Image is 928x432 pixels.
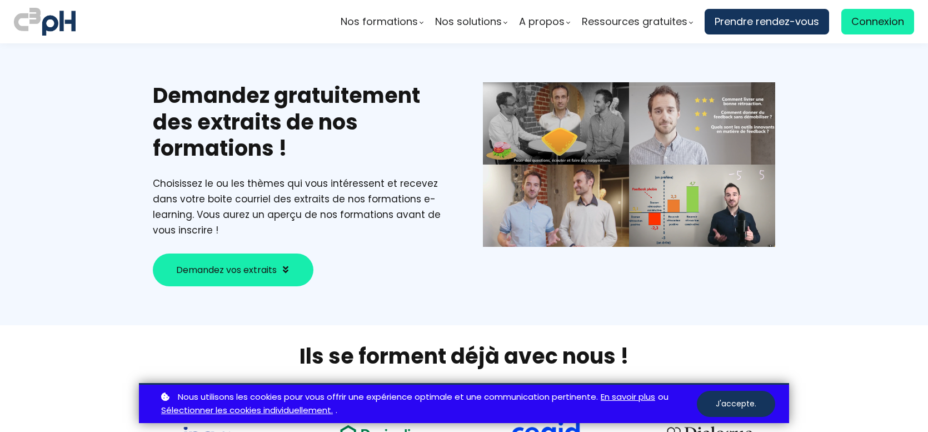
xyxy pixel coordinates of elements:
[178,390,598,404] span: Nous utilisons les cookies pour vous offrir une expérience optimale et une communication pertinente.
[519,13,565,30] span: A propos
[161,404,333,418] a: Sélectionner les cookies individuellement.
[851,13,904,30] span: Connexion
[341,13,418,30] span: Nos formations
[601,390,655,404] a: En savoir plus
[841,9,914,34] a: Connexion
[697,391,775,417] button: J'accepte.
[153,254,313,286] button: Demandez vos extraits
[139,342,789,370] h2: Ils se forment déjà avec nous !
[14,6,76,38] img: logo C3PH
[705,9,829,34] a: Prendre rendez-vous
[582,13,687,30] span: Ressources gratuites
[435,13,502,30] span: Nos solutions
[176,263,277,277] span: Demandez vos extraits
[715,13,819,30] span: Prendre rendez-vous
[153,176,445,238] div: Choisissez le ou les thèmes qui vous intéressent et recevez dans votre boite courriel des extrait...
[158,390,697,418] p: ou .
[153,82,445,162] h1: Demandez gratuitement des extraits de nos formations !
